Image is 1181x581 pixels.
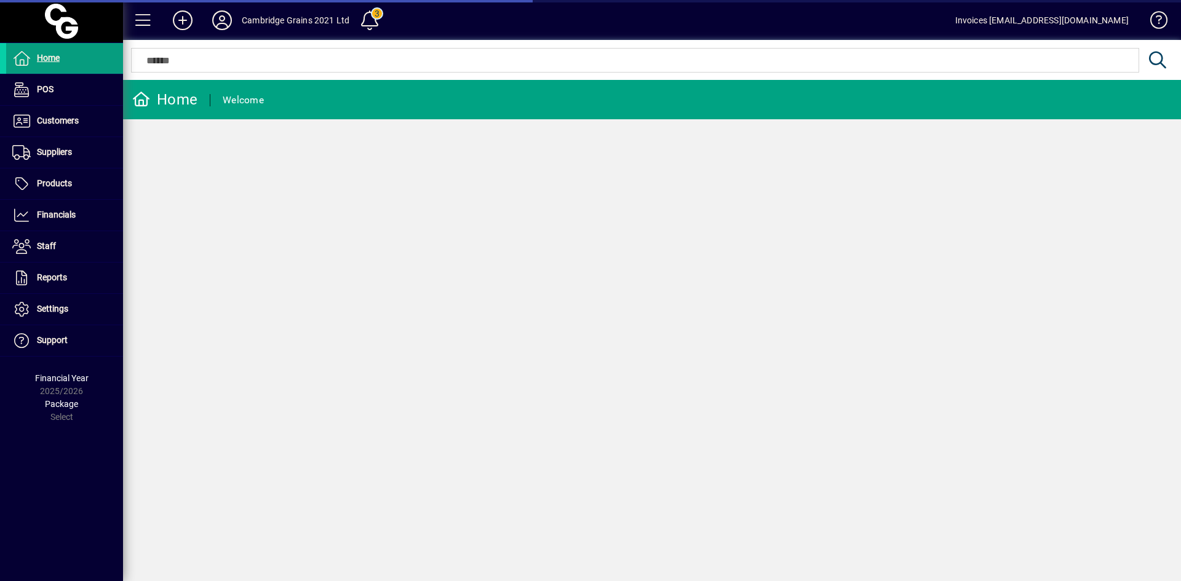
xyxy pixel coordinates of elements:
span: Products [37,178,72,188]
a: Financials [6,200,123,231]
a: Knowledge Base [1141,2,1166,42]
span: Package [45,399,78,409]
a: Support [6,325,123,356]
span: Customers [37,116,79,125]
a: Products [6,168,123,199]
span: Financials [37,210,76,219]
div: Invoices [EMAIL_ADDRESS][DOMAIN_NAME] [955,10,1129,30]
span: Settings [37,304,68,314]
div: Cambridge Grains 2021 Ltd [242,10,349,30]
span: Suppliers [37,147,72,157]
a: Settings [6,294,123,325]
div: Home [132,90,197,109]
a: Staff [6,231,123,262]
span: Support [37,335,68,345]
div: Welcome [223,90,264,110]
button: Profile [202,9,242,31]
a: POS [6,74,123,105]
span: Financial Year [35,373,89,383]
a: Reports [6,263,123,293]
span: Reports [37,272,67,282]
a: Suppliers [6,137,123,168]
span: Home [37,53,60,63]
span: Staff [37,241,56,251]
button: Add [163,9,202,31]
a: Customers [6,106,123,136]
span: POS [37,84,54,94]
